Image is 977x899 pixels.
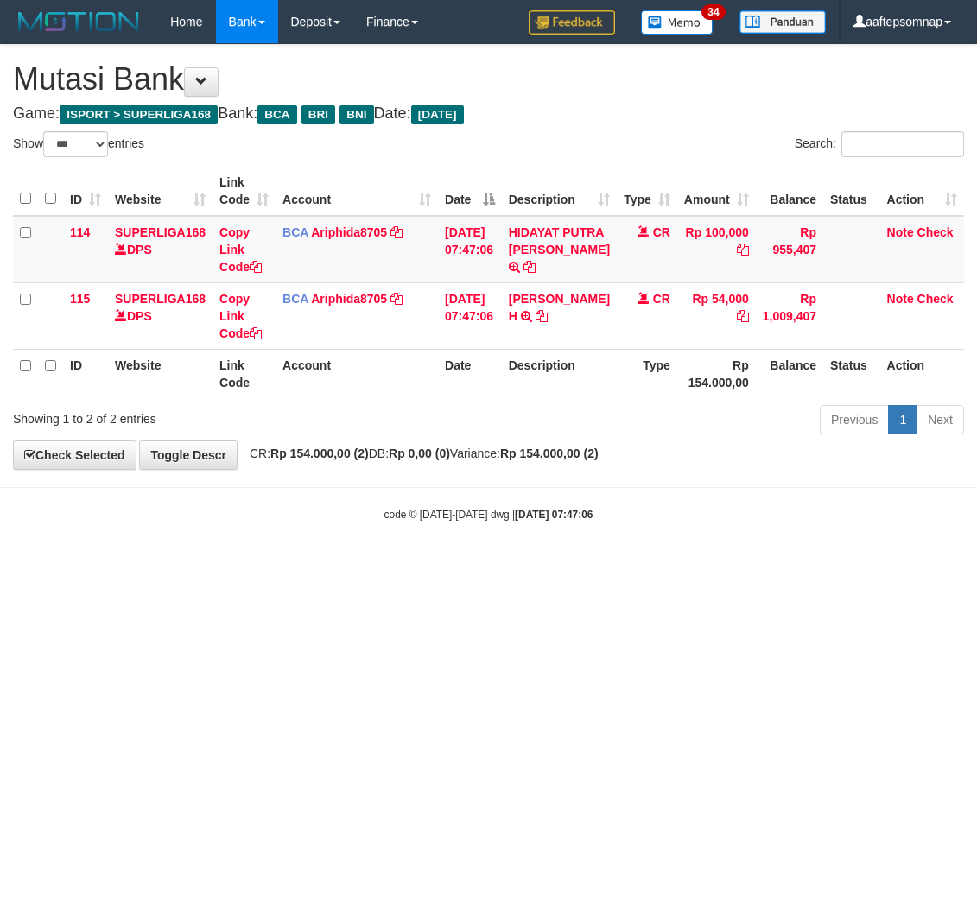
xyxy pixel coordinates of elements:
[115,225,206,239] a: SUPERLIGA168
[390,225,403,239] a: Copy Ariphida8705 to clipboard
[536,309,548,323] a: Copy SRIKANDI WAHYUNI H to clipboard
[677,167,756,216] th: Amount: activate to sort column ascending
[108,167,213,216] th: Website: activate to sort column ascending
[311,225,387,239] a: Ariphida8705
[820,405,889,434] a: Previous
[795,131,964,157] label: Search:
[213,167,276,216] th: Link Code: activate to sort column ascending
[653,225,670,239] span: CR
[108,349,213,398] th: Website
[13,440,136,470] a: Check Selected
[917,405,964,434] a: Next
[739,10,826,34] img: panduan.png
[887,292,914,306] a: Note
[276,167,438,216] th: Account: activate to sort column ascending
[241,446,599,460] span: CR: DB: Variance:
[339,105,373,124] span: BNI
[756,216,823,283] td: Rp 955,407
[880,349,964,398] th: Action
[213,349,276,398] th: Link Code
[737,243,749,256] a: Copy Rp 100,000 to clipboard
[311,292,387,306] a: Ariphida8705
[70,292,90,306] span: 115
[282,225,308,239] span: BCA
[641,10,714,35] img: Button%20Memo.svg
[108,282,213,349] td: DPS
[60,105,218,124] span: ISPORT > SUPERLIGA168
[509,225,610,256] a: HIDAYAT PUTRA [PERSON_NAME]
[411,105,464,124] span: [DATE]
[841,131,964,157] input: Search:
[139,440,238,470] a: Toggle Descr
[438,349,502,398] th: Date
[219,225,262,274] a: Copy Link Code
[43,131,108,157] select: Showentries
[756,349,823,398] th: Balance
[13,403,394,427] div: Showing 1 to 2 of 2 entries
[617,167,677,216] th: Type: activate to sort column ascending
[257,105,296,124] span: BCA
[70,225,90,239] span: 114
[653,292,670,306] span: CR
[617,349,677,398] th: Type
[219,292,262,340] a: Copy Link Code
[917,292,954,306] a: Check
[63,167,108,216] th: ID: activate to sort column ascending
[438,216,502,283] td: [DATE] 07:47:06
[823,349,880,398] th: Status
[301,105,335,124] span: BRI
[276,349,438,398] th: Account
[108,216,213,283] td: DPS
[13,131,144,157] label: Show entries
[677,282,756,349] td: Rp 54,000
[737,309,749,323] a: Copy Rp 54,000 to clipboard
[438,282,502,349] td: [DATE] 07:47:06
[701,4,725,20] span: 34
[917,225,954,239] a: Check
[13,105,964,123] h4: Game: Bank: Date:
[13,62,964,97] h1: Mutasi Bank
[756,167,823,216] th: Balance
[390,292,403,306] a: Copy Ariphida8705 to clipboard
[823,167,880,216] th: Status
[677,349,756,398] th: Rp 154.000,00
[888,405,917,434] a: 1
[529,10,615,35] img: Feedback.jpg
[677,216,756,283] td: Rp 100,000
[880,167,964,216] th: Action: activate to sort column ascending
[13,9,144,35] img: MOTION_logo.png
[389,446,450,460] strong: Rp 0,00 (0)
[282,292,308,306] span: BCA
[523,260,536,274] a: Copy HIDAYAT PUTRA SETI to clipboard
[500,446,599,460] strong: Rp 154.000,00 (2)
[515,509,593,521] strong: [DATE] 07:47:06
[270,446,369,460] strong: Rp 154.000,00 (2)
[438,167,502,216] th: Date: activate to sort column descending
[63,349,108,398] th: ID
[887,225,914,239] a: Note
[115,292,206,306] a: SUPERLIGA168
[384,509,593,521] small: code © [DATE]-[DATE] dwg |
[756,282,823,349] td: Rp 1,009,407
[509,292,610,323] a: [PERSON_NAME] H
[502,349,617,398] th: Description
[502,167,617,216] th: Description: activate to sort column ascending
